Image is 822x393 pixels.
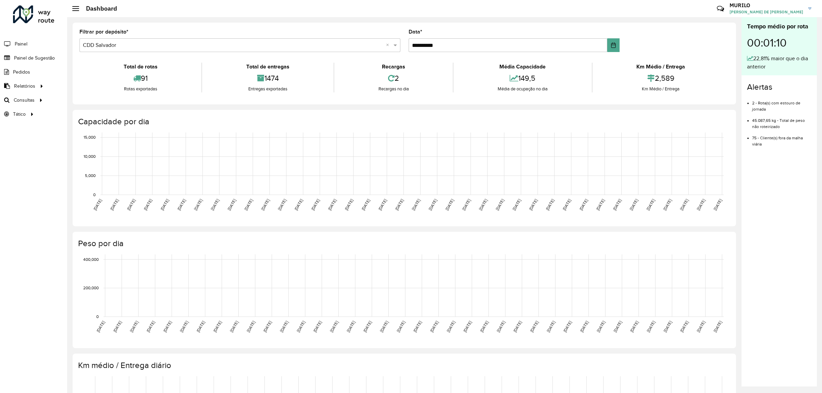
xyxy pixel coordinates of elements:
text: 0 [96,314,99,319]
text: [DATE] [579,320,589,333]
text: [DATE] [478,198,488,211]
text: [DATE] [346,320,356,333]
h4: Alertas [747,82,811,92]
div: 91 [81,71,200,86]
text: [DATE] [496,320,506,333]
text: [DATE] [196,320,206,333]
text: [DATE] [262,320,272,333]
text: [DATE] [109,198,119,211]
text: [DATE] [646,198,656,211]
text: [DATE] [294,198,303,211]
h4: Capacidade por dia [78,117,729,127]
button: Choose Date [607,38,619,52]
text: [DATE] [713,198,723,211]
text: [DATE] [629,198,639,211]
h2: Dashboard [79,5,117,12]
div: 1474 [204,71,332,86]
text: [DATE] [546,320,556,333]
text: [DATE] [713,320,723,333]
text: [DATE] [277,198,287,211]
text: [DATE] [646,320,656,333]
text: [DATE] [613,320,623,333]
text: [DATE] [446,320,456,333]
li: 75 - Cliente(s) fora da malha viária [752,130,811,147]
text: [DATE] [329,320,339,333]
text: [DATE] [327,198,337,211]
text: [DATE] [112,320,122,333]
text: [DATE] [212,320,222,333]
h4: Km médio / Entrega diário [78,360,729,370]
text: [DATE] [412,320,422,333]
text: [DATE] [279,320,289,333]
text: [DATE] [96,320,105,333]
text: [DATE] [445,198,454,211]
text: [DATE] [296,320,306,333]
text: [DATE] [679,320,689,333]
text: [DATE] [244,198,253,211]
h4: Peso por dia [78,239,729,249]
text: [DATE] [595,198,605,211]
text: [DATE] [126,198,136,211]
div: 2 [336,71,451,86]
text: [DATE] [143,198,153,211]
text: [DATE] [663,320,673,333]
text: [DATE] [462,320,472,333]
text: [DATE] [92,198,102,211]
text: [DATE] [312,320,322,333]
span: Painel de Sugestão [14,54,55,62]
text: [DATE] [562,320,572,333]
div: Total de rotas [81,63,200,71]
span: [PERSON_NAME] DE [PERSON_NAME] [730,9,803,15]
text: [DATE] [562,198,572,211]
text: 5,000 [85,173,96,178]
div: Tempo médio por rota [747,22,811,31]
text: [DATE] [362,320,372,333]
text: [DATE] [511,198,521,211]
text: [DATE] [146,320,155,333]
label: Data [409,28,422,36]
span: Painel [15,40,27,48]
div: Recargas no dia [336,86,451,92]
span: Clear all [386,41,392,49]
div: Total de entregas [204,63,332,71]
text: [DATE] [246,320,256,333]
text: [DATE] [129,320,139,333]
text: [DATE] [162,320,172,333]
text: [DATE] [193,198,203,211]
text: [DATE] [679,198,689,211]
div: Entregas exportadas [204,86,332,92]
span: Consultas [14,97,35,104]
div: 00:01:10 [747,31,811,54]
text: [DATE] [428,198,438,211]
text: [DATE] [528,198,538,211]
div: Média Capacidade [455,63,590,71]
text: [DATE] [394,198,404,211]
text: 0 [93,192,96,197]
span: Relatórios [14,83,35,90]
div: Rotas exportadas [81,86,200,92]
text: [DATE] [344,198,354,211]
text: [DATE] [160,198,170,211]
div: Km Médio / Entrega [594,63,727,71]
text: [DATE] [260,198,270,211]
text: [DATE] [429,320,439,333]
text: [DATE] [461,198,471,211]
text: [DATE] [310,198,320,211]
text: [DATE] [495,198,505,211]
a: Contato Rápido [713,1,728,16]
div: Km Médio / Entrega [594,86,727,92]
li: 45.087,65 kg - Total de peso não roteirizado [752,112,811,130]
text: [DATE] [379,320,389,333]
text: [DATE] [612,198,622,211]
label: Filtrar por depósito [79,28,128,36]
text: [DATE] [696,320,706,333]
div: Média de ocupação no dia [455,86,590,92]
text: [DATE] [396,320,406,333]
text: 400,000 [83,257,99,262]
text: 200,000 [83,286,99,290]
text: [DATE] [596,320,606,333]
text: [DATE] [361,198,371,211]
text: [DATE] [545,198,555,211]
text: 15,000 [84,135,96,140]
text: [DATE] [229,320,239,333]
